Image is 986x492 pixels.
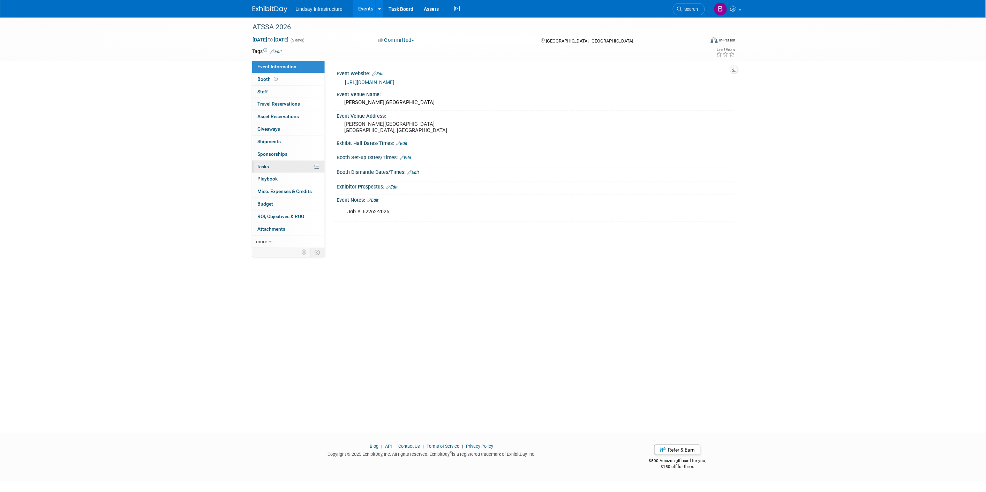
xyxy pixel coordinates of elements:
div: Exhibit Hall Dates/Times: [337,138,734,147]
span: Giveaways [258,126,280,132]
div: In-Person [719,38,735,43]
a: more [252,236,325,248]
a: Budget [252,198,325,210]
a: Edit [386,185,398,190]
td: Toggle Event Tabs [310,248,325,257]
a: Misc. Expenses & Credits [252,185,325,198]
span: | [379,444,384,449]
span: Playbook [258,176,278,182]
span: [GEOGRAPHIC_DATA], [GEOGRAPHIC_DATA] [546,38,633,44]
a: Edit [372,71,384,76]
a: Edit [271,49,282,54]
a: Edit [400,155,412,160]
span: Lindsay Infrastructure [296,6,343,12]
div: Booth Set-up Dates/Times: [337,152,734,161]
span: Booth [258,76,279,82]
span: Booth not reserved yet [273,76,279,82]
a: ROI, Objectives & ROO [252,210,325,223]
a: API [385,444,392,449]
a: Refer & Earn [654,445,700,455]
button: Committed [376,37,417,44]
div: $150 off for them. [621,464,734,470]
div: Event Rating [716,48,735,51]
a: Edit [396,141,408,146]
a: [URL][DOMAIN_NAME] [345,79,394,85]
a: Edit [367,198,379,203]
div: Exhibitor Prospectus: [337,182,734,191]
a: Shipments [252,136,325,148]
div: Event Format [664,36,736,47]
span: [DATE] [DATE] [253,37,289,43]
a: Attachments [252,223,325,235]
span: | [460,444,465,449]
span: Asset Reservations [258,114,299,119]
div: [PERSON_NAME][GEOGRAPHIC_DATA] [342,97,729,108]
a: Travel Reservations [252,98,325,110]
td: Tags [253,48,282,55]
a: Sponsorships [252,148,325,160]
img: ExhibitDay [253,6,287,13]
span: Search [682,7,698,12]
a: Playbook [252,173,325,185]
span: | [393,444,397,449]
span: Tasks [257,164,269,169]
span: (5 days) [290,38,305,43]
span: Sponsorships [258,151,288,157]
div: Booth Dismantle Dates/Times: [337,167,734,176]
a: Terms of Service [427,444,459,449]
a: Booth [252,73,325,85]
div: Job #: 62262-2026 [343,205,657,219]
span: more [256,239,268,244]
span: Misc. Expenses & Credits [258,189,312,194]
span: Event Information [258,64,297,69]
span: Shipments [258,139,281,144]
span: ROI, Objectives & ROO [258,214,304,219]
div: Event Notes: [337,195,734,204]
span: Staff [258,89,268,94]
div: Event Website: [337,68,734,77]
span: Budget [258,201,273,207]
td: Personalize Event Tab Strip [299,248,311,257]
a: Contact Us [398,444,420,449]
a: Giveaways [252,123,325,135]
a: Event Information [252,61,325,73]
div: Event Venue Name: [337,89,734,98]
a: Blog [370,444,378,449]
a: Staff [252,86,325,98]
span: | [421,444,426,449]
div: Event Venue Address: [337,111,734,120]
a: Tasks [252,161,325,173]
a: Search [673,3,705,15]
a: Edit [408,170,419,175]
img: Format-Inperson.png [711,37,718,43]
div: $500 Amazon gift card for you, [621,453,734,469]
span: Attachments [258,226,286,232]
pre: [PERSON_NAME][GEOGRAPHIC_DATA] [GEOGRAPHIC_DATA], [GEOGRAPHIC_DATA] [345,121,495,133]
div: ATSSA 2026 [250,21,694,33]
img: Brittany Russell [714,2,727,16]
span: to [268,37,274,43]
span: Travel Reservations [258,101,300,107]
a: Asset Reservations [252,110,325,123]
a: Privacy Policy [466,444,493,449]
sup: ® [450,451,452,455]
div: Copyright © 2025 ExhibitDay, Inc. All rights reserved. ExhibitDay is a registered trademark of Ex... [253,449,611,458]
